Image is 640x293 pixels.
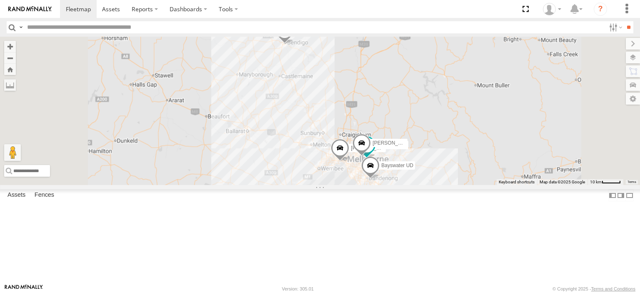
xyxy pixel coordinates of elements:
button: Keyboard shortcuts [499,179,535,185]
a: Terms and Conditions [591,286,635,291]
button: Drag Pegman onto the map to open Street View [4,144,21,161]
button: Zoom Home [4,64,16,75]
button: Zoom out [4,52,16,64]
button: Zoom in [4,41,16,52]
a: Terms [627,180,636,183]
img: rand-logo.svg [8,6,52,12]
div: Version: 305.01 [282,286,314,291]
div: Shaun Desmond [540,3,564,15]
span: [PERSON_NAME] [372,140,414,146]
label: Search Filter Options [606,21,624,33]
label: Dock Summary Table to the Left [608,189,617,201]
i: ? [594,3,607,16]
span: Map data ©2025 Google [540,180,585,184]
span: [PERSON_NAME] FRR [351,145,404,151]
div: © Copyright 2025 - [552,286,635,291]
span: Bayswater UD [381,163,413,168]
label: Search Query [17,21,24,33]
label: Map Settings [626,93,640,105]
label: Measure [4,79,16,91]
label: Fences [30,190,58,201]
a: Visit our Website [5,285,43,293]
label: Assets [3,190,30,201]
button: Map Scale: 10 km per 42 pixels [587,179,623,185]
span: 10 km [590,180,602,184]
label: Dock Summary Table to the Right [617,189,625,201]
label: Hide Summary Table [625,189,634,201]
